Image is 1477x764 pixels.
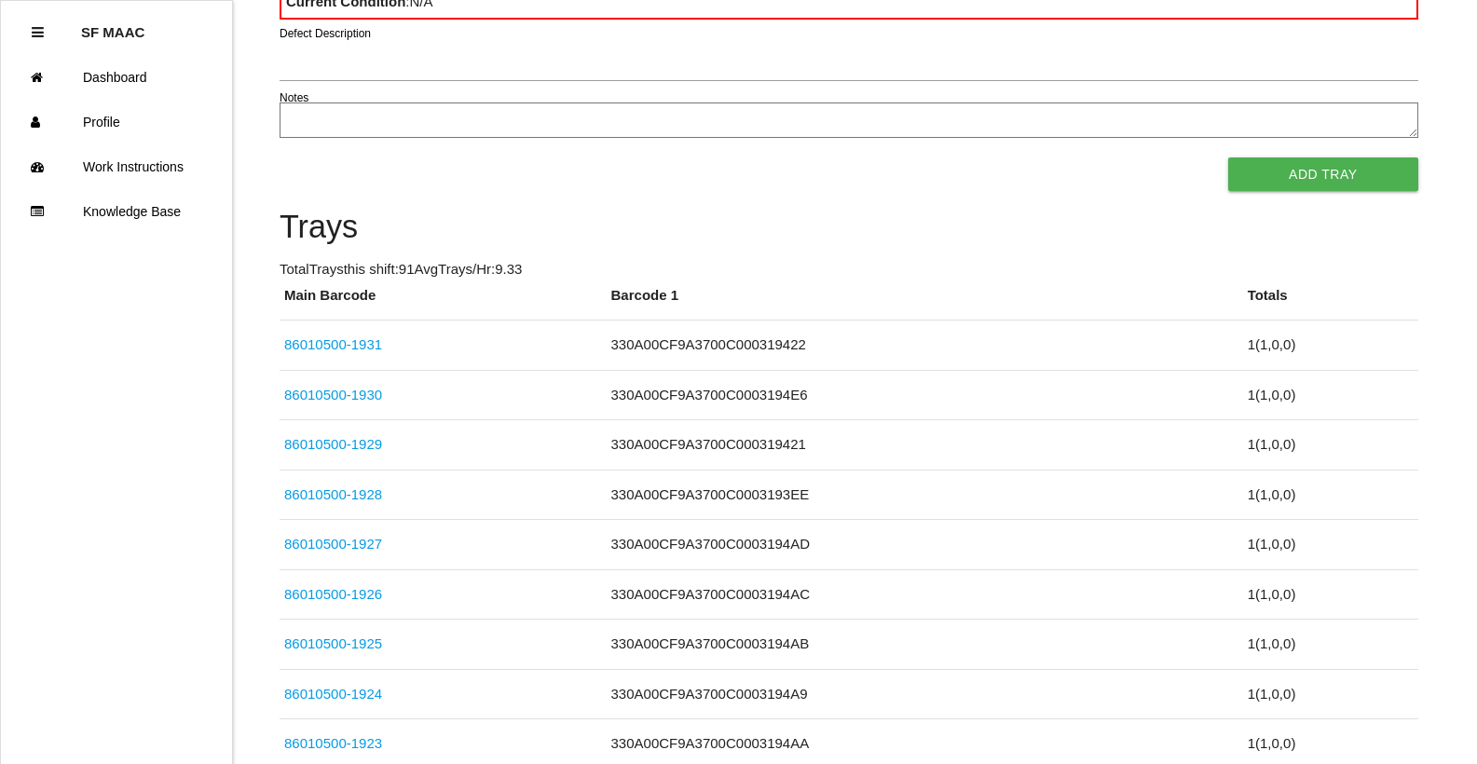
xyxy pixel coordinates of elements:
[284,387,382,402] a: 86010500-1930
[284,436,382,452] a: 86010500-1929
[284,586,382,602] a: 86010500-1926
[284,635,382,651] a: 86010500-1925
[607,321,1243,371] td: 330A00CF9A3700C000319422
[1,55,232,100] a: Dashboard
[1243,620,1418,670] td: 1 ( 1 , 0 , 0 )
[607,520,1243,570] td: 330A00CF9A3700C0003194AD
[607,669,1243,719] td: 330A00CF9A3700C0003194A9
[1,189,232,234] a: Knowledge Base
[32,10,44,55] div: Close
[1228,157,1418,191] button: Add Tray
[280,259,1418,280] p: Total Trays this shift: 91 Avg Trays /Hr: 9.33
[607,420,1243,471] td: 330A00CF9A3700C000319421
[607,470,1243,520] td: 330A00CF9A3700C0003193EE
[607,285,1243,321] th: Barcode 1
[1243,285,1418,321] th: Totals
[284,686,382,702] a: 86010500-1924
[1243,669,1418,719] td: 1 ( 1 , 0 , 0 )
[1243,420,1418,471] td: 1 ( 1 , 0 , 0 )
[280,285,607,321] th: Main Barcode
[81,10,144,40] p: SF MAAC
[280,210,1418,245] h4: Trays
[1243,520,1418,570] td: 1 ( 1 , 0 , 0 )
[1243,470,1418,520] td: 1 ( 1 , 0 , 0 )
[284,536,382,552] a: 86010500-1927
[284,336,382,352] a: 86010500-1931
[284,486,382,502] a: 86010500-1928
[1243,321,1418,371] td: 1 ( 1 , 0 , 0 )
[1243,569,1418,620] td: 1 ( 1 , 0 , 0 )
[1,144,232,189] a: Work Instructions
[1,100,232,144] a: Profile
[1243,370,1418,420] td: 1 ( 1 , 0 , 0 )
[280,89,308,106] label: Notes
[284,735,382,751] a: 86010500-1923
[607,370,1243,420] td: 330A00CF9A3700C0003194E6
[607,569,1243,620] td: 330A00CF9A3700C0003194AC
[280,25,371,42] label: Defect Description
[607,620,1243,670] td: 330A00CF9A3700C0003194AB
